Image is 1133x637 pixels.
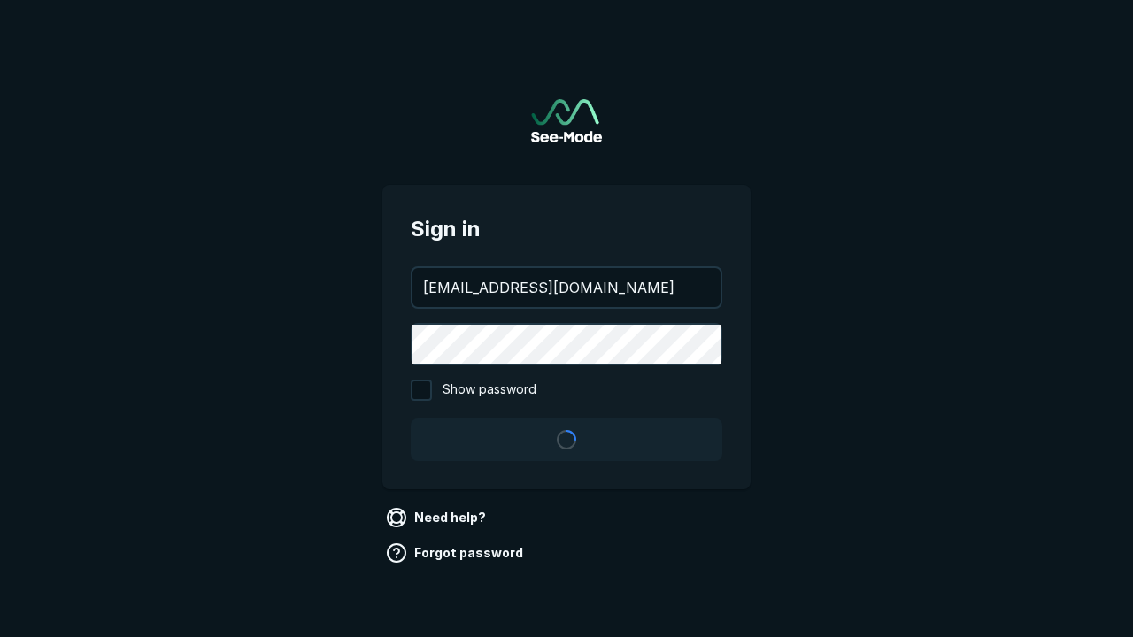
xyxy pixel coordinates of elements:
img: See-Mode Logo [531,99,602,142]
span: Show password [443,380,536,401]
input: your@email.com [412,268,721,307]
a: Forgot password [382,539,530,567]
a: Go to sign in [531,99,602,142]
a: Need help? [382,503,493,532]
span: Sign in [411,213,722,245]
